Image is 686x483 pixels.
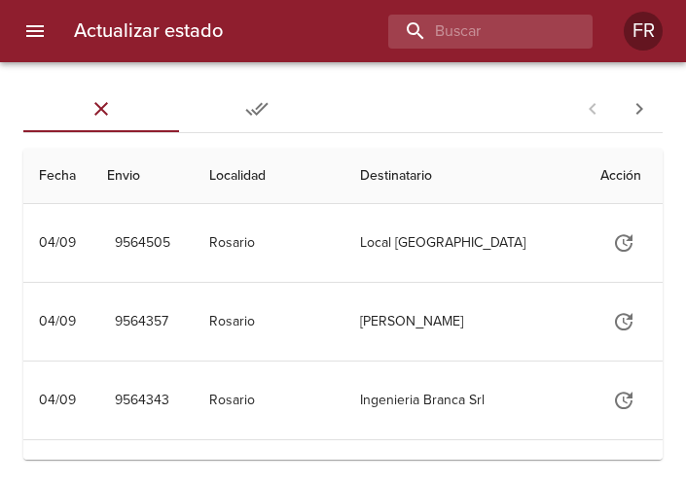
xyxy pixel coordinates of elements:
[115,389,169,413] span: 9564343
[107,383,177,419] button: 9564343
[74,16,223,47] h6: Actualizar estado
[344,204,585,282] td: Local [GEOGRAPHIC_DATA]
[344,362,585,439] td: Ingenieria Branca Srl
[585,149,663,204] th: Acción
[23,86,335,132] div: Tabs Envios
[23,149,91,204] th: Fecha
[107,304,176,340] button: 9564357
[569,98,616,118] span: Pagina anterior
[107,225,178,261] button: 9564505
[624,12,663,51] div: Abrir información de usuario
[115,310,168,334] span: 9564357
[600,312,647,328] span: Actualizar estado y agregar documentación
[39,313,76,329] div: 04/09
[12,8,58,54] button: menu
[388,15,560,49] input: buscar
[194,204,344,282] td: Rosario
[616,86,663,132] span: Pagina siguiente
[194,283,344,361] td: Rosario
[600,391,647,407] span: Actualizar estado y agregar documentación
[344,149,585,204] th: Destinatario
[194,149,344,204] th: Localidad
[624,12,663,51] div: FR
[39,234,76,251] div: 04/09
[344,283,585,361] td: [PERSON_NAME]
[39,392,76,408] div: 04/09
[194,362,344,439] td: Rosario
[91,149,194,204] th: Envio
[600,233,647,250] span: Actualizar estado y agregar documentación
[115,231,170,256] span: 9564505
